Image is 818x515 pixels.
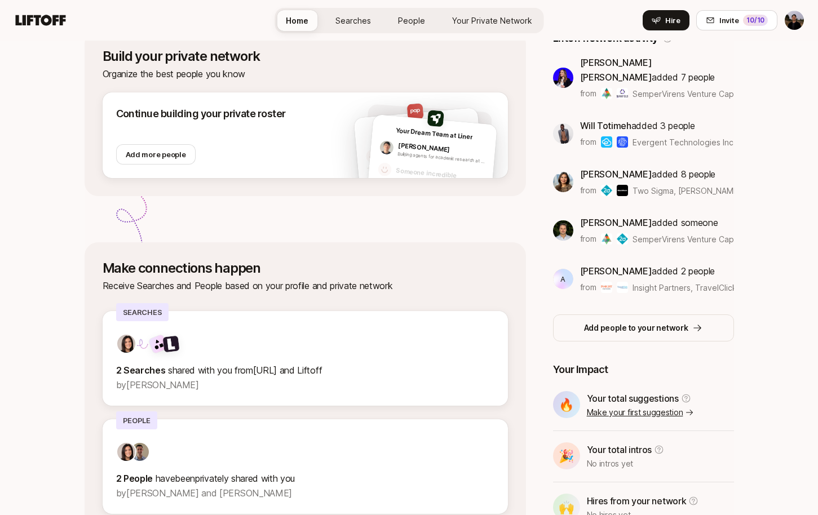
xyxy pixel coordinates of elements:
[580,118,734,133] p: added 3 people
[116,411,157,429] p: People
[116,471,494,486] p: privately shared with you
[553,362,734,378] p: Your Impact
[553,314,734,341] button: Add people to your network
[116,378,494,392] p: by [PERSON_NAME]
[553,391,580,418] div: 🔥
[617,282,628,293] img: TravelClick
[633,89,815,99] span: SemperVirens Venture Capital, Manifold & others
[395,126,472,141] span: Your Dream Team at Liner
[116,144,196,165] button: Add more people
[406,103,423,120] img: f93b6104_cb22_4242_b896_3da6b2f4e463.jpg
[335,15,371,26] span: Searches
[633,283,771,292] span: Insight Partners, TravelClick & others
[389,10,434,31] a: People
[580,55,734,85] p: added 7 people
[580,217,652,228] span: [PERSON_NAME]
[587,457,665,470] p: No intros yet
[785,11,804,30] img: Alex
[443,10,541,31] a: Your Private Network
[617,233,628,245] img: Two Sigma
[580,57,652,83] span: [PERSON_NAME] [PERSON_NAME]
[587,391,679,406] p: Your total suggestions
[560,276,565,283] p: A
[168,365,322,376] span: shared with you from [URL] and Liftoff
[587,406,695,419] a: Make your first suggestion
[665,15,680,26] span: Hire
[103,260,508,276] p: Make connections happen
[117,335,135,353] img: 71d7b91d_d7cb_43b4_a7ea_a9b2f2cc6e03.jpg
[397,140,486,158] p: [PERSON_NAME]
[553,68,573,88] img: 891135f0_4162_4ff7_9523_6dcedf045379.jpg
[580,265,652,277] span: [PERSON_NAME]
[580,168,652,180] span: [PERSON_NAME]
[643,10,689,30] button: Hire
[116,106,286,122] p: Continue building your private roster
[784,10,804,30] button: Alex
[553,442,580,469] div: 🎉
[553,172,573,192] img: 12510ea0_0700_4950_b7c5_6458afeabdd3.jpg
[617,136,628,148] img: Rhode Island School of Design
[116,473,153,484] strong: 2 People
[601,185,612,196] img: Two Sigma
[580,135,596,149] p: from
[103,278,508,293] p: Receive Searches and People based on your profile and private network
[117,443,135,461] img: 71d7b91d_d7cb_43b4_a7ea_a9b2f2cc6e03.jpg
[377,162,392,177] img: default-avatar.svg
[580,232,596,246] p: from
[743,15,768,26] div: 10 /10
[286,15,308,26] span: Home
[103,48,508,64] p: Build your private network
[156,473,195,484] span: have been
[601,282,612,293] img: Insight Partners
[452,15,532,26] span: Your Private Network
[696,10,777,30] button: Invite10/10
[395,166,484,184] p: Someone incredible
[601,233,612,245] img: SemperVirens Venture Capital
[277,10,317,31] a: Home
[580,87,596,100] p: from
[398,15,425,26] span: People
[601,136,612,148] img: Evergent Technologies Inc.
[601,88,612,99] img: SemperVirens Venture Capital
[719,15,739,26] span: Invite
[580,215,734,230] p: added someone
[116,303,169,321] p: Searches
[116,487,292,499] span: by [PERSON_NAME] and [PERSON_NAME]
[326,10,380,31] a: Searches
[553,220,573,241] img: 05353c35_22fa_4140_a54a_5f3be55d993c.jpg
[580,120,631,131] span: Will Totimeh
[580,167,734,181] p: added 8 people
[379,140,394,155] img: 1667599390300
[580,281,596,294] p: from
[397,150,485,165] p: Building agents for academic research at Liner
[103,66,508,81] p: Organize the best people you know
[584,321,688,335] p: Add people to your network
[617,185,628,196] img: BlackRock
[116,365,166,376] strong: 2 Searches
[580,264,734,278] p: added 2 people
[633,185,734,197] span: Two Sigma, [PERSON_NAME] & others
[587,494,687,508] p: Hires from your network
[553,123,573,144] img: aea67e6f_ae9a_43ed_8611_13ae6648ed16.jpg
[617,88,628,99] img: Manifold
[580,184,596,197] p: from
[587,442,652,457] p: Your total intros
[162,335,179,352] img: Liftoff
[131,443,149,461] img: bf8f663c_42d6_4f7d_af6b_5f71b9527721.jpg
[427,110,444,127] img: c90d3eea_15fe_4a75_a4dd_16ec65c487f0.jpg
